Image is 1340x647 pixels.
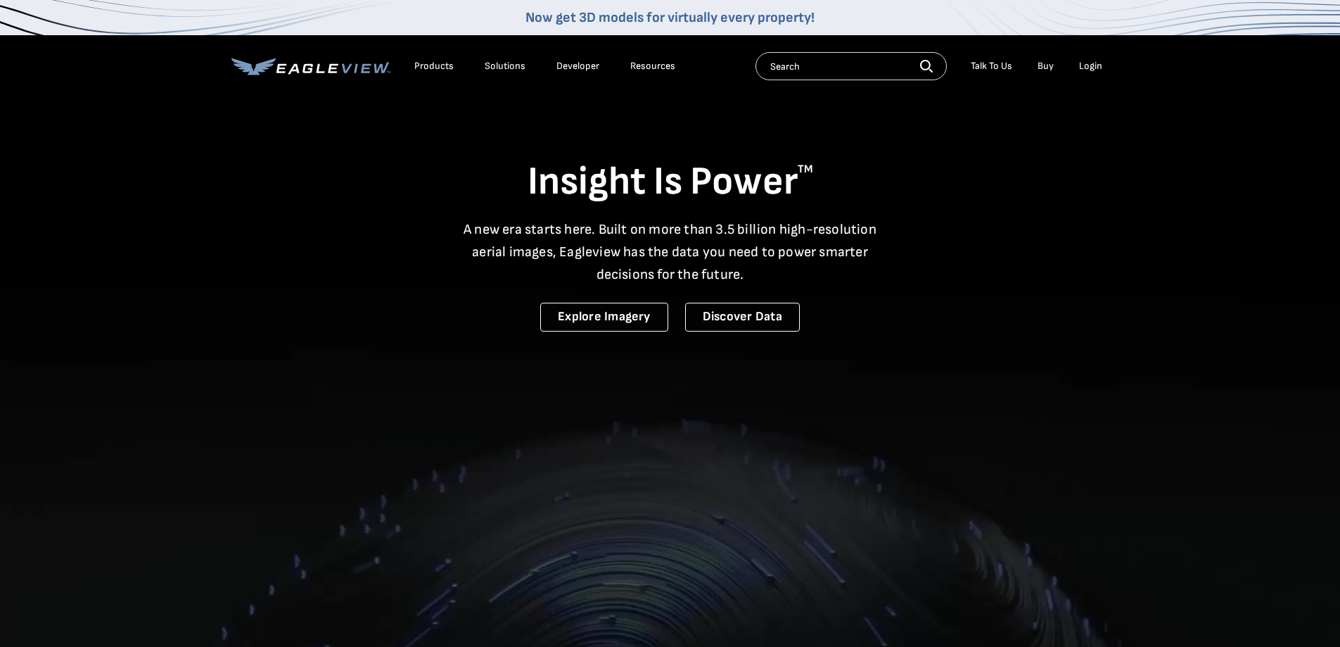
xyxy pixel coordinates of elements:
a: Buy [1038,60,1054,73]
div: Talk To Us [971,60,1012,73]
p: A new era starts here. Built on more than 3.5 billion high-resolution aerial images, Eagleview ha... [455,218,886,286]
div: Resources [630,60,675,73]
div: Products [414,60,454,73]
div: Login [1079,60,1102,73]
input: Search [755,52,947,80]
a: Now get 3D models for virtually every property! [525,9,815,26]
a: Explore Imagery [540,303,668,332]
a: Discover Data [685,303,800,332]
a: Developer [556,60,599,73]
div: Solutions [485,60,525,73]
h1: Insight Is Power [231,158,1109,207]
sup: TM [798,163,813,176]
